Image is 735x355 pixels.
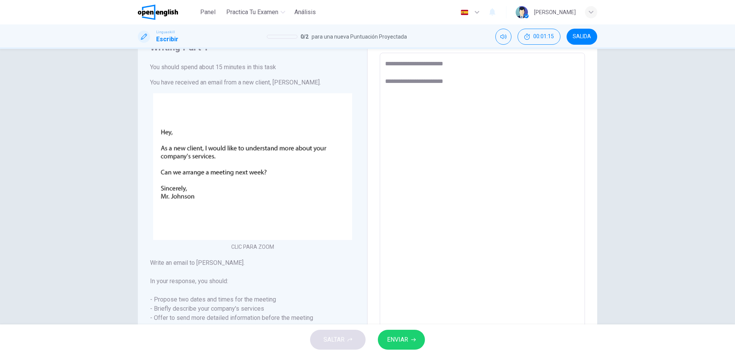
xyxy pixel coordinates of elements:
button: Panel [196,5,220,19]
button: Análisis [291,5,319,19]
span: Linguaskill [156,29,175,35]
button: Practica tu examen [223,5,288,19]
span: Análisis [294,8,316,17]
span: Panel [200,8,216,17]
span: ENVIAR [387,334,408,345]
span: 0 / 2 [301,32,309,41]
div: Ocultar [518,29,560,45]
h6: Write an email to [PERSON_NAME]. In your response, you should: - Propose two dates and times for ... [150,258,355,341]
button: SALIDA [567,29,597,45]
h6: You have received an email from a new client, [PERSON_NAME]. [150,78,355,87]
h6: You should spend about 15 minutes in this task [150,63,355,72]
a: OpenEnglish logo [138,5,196,20]
img: OpenEnglish logo [138,5,178,20]
span: para una nueva Puntuación Proyectada [312,32,407,41]
div: Silenciar [495,29,511,45]
h1: Escribir [156,35,178,44]
span: Practica tu examen [226,8,278,17]
button: 00:01:15 [518,29,560,45]
img: Profile picture [516,6,528,18]
img: es [460,10,469,15]
span: SALIDA [573,34,591,40]
span: 00:01:15 [533,34,554,40]
button: ENVIAR [378,330,425,350]
div: [PERSON_NAME] [534,8,576,17]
